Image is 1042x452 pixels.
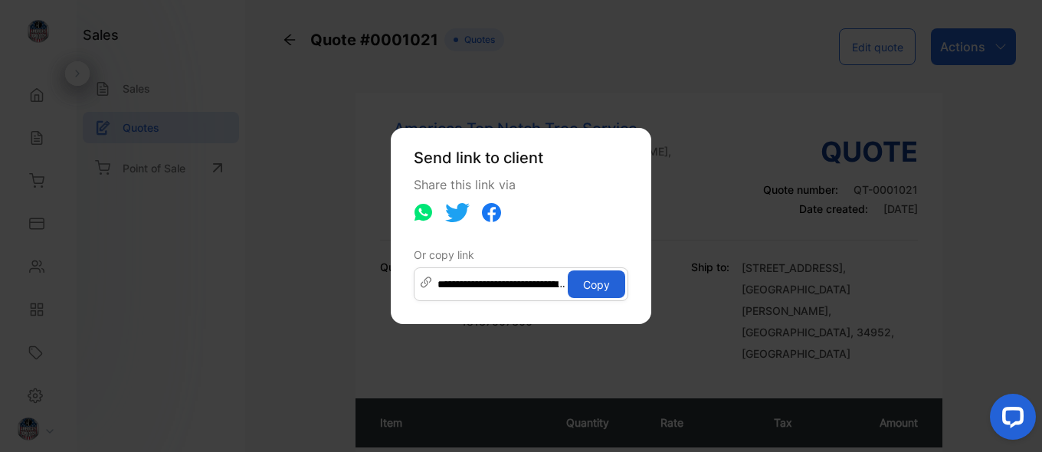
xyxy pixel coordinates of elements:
[568,270,625,298] button: Copy
[978,388,1042,452] iframe: LiveChat chat widget
[414,175,628,194] p: Share this link via
[414,247,628,263] p: Or copy link
[414,146,628,169] p: Send link to client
